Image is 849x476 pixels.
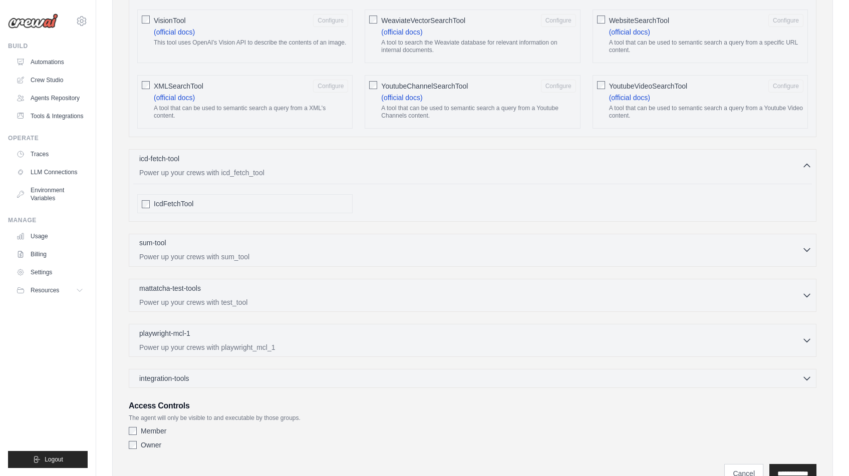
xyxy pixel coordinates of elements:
[129,414,816,422] p: The agent will only be visible to and executable by those groups.
[381,81,468,91] span: YoutubeChannelSearchTool
[139,328,190,338] p: playwright-mcl-1
[381,105,576,120] p: A tool that can be used to semantic search a query from a Youtube Channels content.
[133,283,812,307] button: mattatcha-test-tools Power up your crews with test_tool
[133,328,812,352] button: playwright-mcl-1 Power up your crews with playwright_mcl_1
[609,105,803,120] p: A tool that can be used to semantic search a query from a Youtube Video content.
[139,373,189,383] span: integration-tools
[154,94,195,102] a: (official docs)
[129,400,816,412] h3: Access Controls
[12,264,88,280] a: Settings
[154,105,348,120] p: A tool that can be used to semantic search a query from a XML's content.
[381,39,576,55] p: A tool to search the Weaviate database for relevant information on internal documents.
[154,199,193,209] span: IcdFetchTool
[133,154,812,178] button: icd-fetch-tool Power up your crews with icd_fetch_tool
[133,238,812,262] button: sum-tool Power up your crews with sum_tool
[8,216,88,224] div: Manage
[139,297,802,307] p: Power up your crews with test_tool
[12,164,88,180] a: LLM Connections
[139,238,166,248] p: sum-tool
[154,28,195,36] a: (official docs)
[154,16,186,26] span: VisionTool
[45,455,63,463] span: Logout
[154,81,203,91] span: XMLSearchTool
[139,252,802,262] p: Power up your crews with sum_tool
[609,16,669,26] span: WebsiteSearchTool
[141,440,161,450] label: Owner
[313,14,348,27] button: VisionTool (official docs) This tool uses OpenAI's Vision API to describe the contents of an image.
[768,14,803,27] button: WebsiteSearchTool (official docs) A tool that can be used to semantic search a query from a speci...
[12,146,88,162] a: Traces
[12,282,88,298] button: Resources
[31,286,59,294] span: Resources
[8,451,88,468] button: Logout
[12,246,88,262] a: Billing
[12,54,88,70] a: Automations
[609,39,803,55] p: A tool that can be used to semantic search a query from a specific URL content.
[12,228,88,244] a: Usage
[541,80,576,93] button: YoutubeChannelSearchTool (official docs) A tool that can be used to semantic search a query from ...
[313,80,348,93] button: XMLSearchTool (official docs) A tool that can be used to semantic search a query from a XML's con...
[609,81,687,91] span: YoutubeVideoSearchTool
[381,94,422,102] a: (official docs)
[12,90,88,106] a: Agents Repository
[768,80,803,93] button: YoutubeVideoSearchTool (official docs) A tool that can be used to semantic search a query from a ...
[8,14,58,29] img: Logo
[381,16,465,26] span: WeaviateVectorSearchTool
[154,39,348,47] p: This tool uses OpenAI's Vision API to describe the contents of an image.
[139,342,802,352] p: Power up your crews with playwright_mcl_1
[12,72,88,88] a: Crew Studio
[12,108,88,124] a: Tools & Integrations
[609,94,650,102] a: (official docs)
[133,373,812,383] button: integration-tools
[139,154,179,164] p: icd-fetch-tool
[141,426,166,436] label: Member
[12,182,88,206] a: Environment Variables
[381,28,422,36] a: (official docs)
[8,42,88,50] div: Build
[139,283,201,293] p: mattatcha-test-tools
[8,134,88,142] div: Operate
[541,14,576,27] button: WeaviateVectorSearchTool (official docs) A tool to search the Weaviate database for relevant info...
[139,168,802,178] p: Power up your crews with icd_fetch_tool
[609,28,650,36] a: (official docs)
